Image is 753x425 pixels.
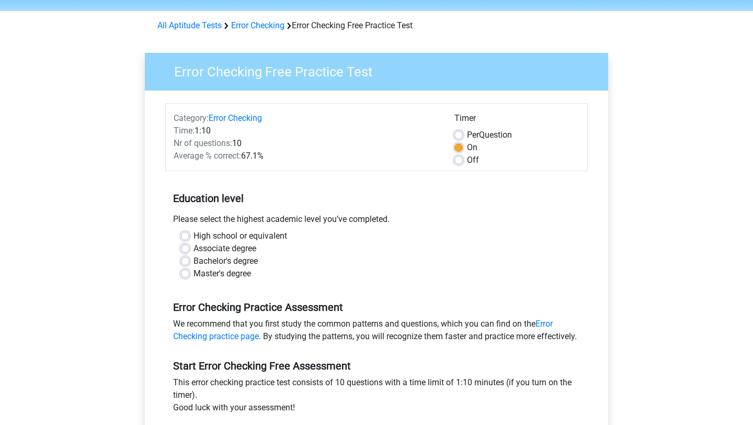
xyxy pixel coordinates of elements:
div: 10 [166,137,447,150]
span: Category: [174,113,209,123]
div: We recommend that you first study the common patterns and questions, which you can find on the . ... [165,318,588,347]
a: Error Checking [209,113,262,123]
h5: Error Checking Practice Assessment [173,301,580,314]
span: Per [467,130,479,140]
a: All Aptitude Tests [157,20,222,30]
label: On [467,141,477,154]
label: Master's degree [193,267,251,280]
h3: Error Checking Free Practice Test [162,60,600,80]
span: Nr of questions: [174,138,232,148]
label: Question [467,129,512,141]
label: High school or equivalent [193,230,287,242]
h5: Education level [173,188,580,209]
span: Time: [174,126,195,136]
label: Off [467,154,479,166]
div: This error checking practice test consists of 10 questions with a time limit of 1:10 minutes (if ... [165,376,588,418]
div: Timer [454,112,579,129]
h5: Start Error Checking Free Assessment [173,360,580,372]
span: Average % correct: [174,151,241,161]
div: Please select the highest academic level you’ve completed. [165,213,588,230]
div: Error Checking Free Practice Test [153,19,600,32]
label: Associate degree [193,242,256,255]
label: Bachelor's degree [193,255,258,267]
div: 67.1% [166,150,447,162]
a: Error Checking [231,20,284,30]
div: 1:10 [166,125,447,137]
